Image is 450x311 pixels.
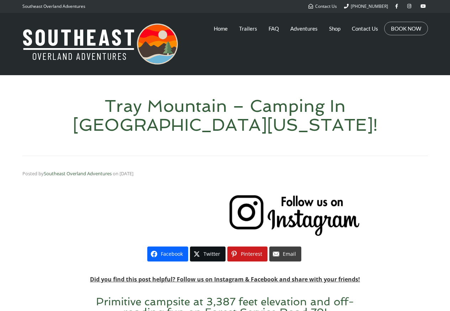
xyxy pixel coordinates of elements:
[90,275,360,283] b: Did you find this post helpful? Follow us on Instagram & Facebook and share with your friends!
[269,20,279,37] a: FAQ
[351,3,388,9] span: [PHONE_NUMBER]
[229,195,360,236] img: follow-us-on-instagram-southeast-overland-adventures.png
[203,252,220,256] span: Twitter
[290,20,318,37] a: Adventures
[308,3,337,9] a: Contact Us
[329,20,340,37] a: Shop
[73,96,378,135] h1: Tray Mountain – Camping In [GEOGRAPHIC_DATA][US_STATE]!
[239,20,257,37] a: Trailers
[227,247,268,261] a: Pinterest
[22,24,178,64] img: Southeast Overland Adventures
[214,20,228,37] a: Home
[391,25,421,32] a: BOOK NOW
[352,20,378,37] a: Contact Us
[22,2,85,11] p: Southeast Overland Adventures
[241,252,262,256] span: Pinterest
[44,170,112,177] a: Southeast Overland Adventures
[269,247,301,261] a: Email
[22,170,112,177] span: Posted by
[315,3,337,9] span: Contact Us
[161,252,183,256] span: Facebook
[147,247,188,261] a: Facebook
[283,252,296,256] span: Email
[113,170,118,177] span: on
[190,247,226,261] a: Twitter
[120,170,133,177] time: [DATE]
[344,3,388,9] a: [PHONE_NUMBER]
